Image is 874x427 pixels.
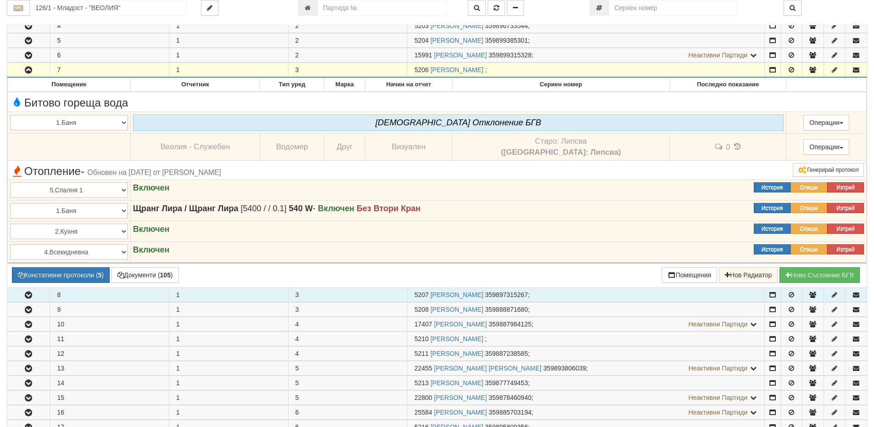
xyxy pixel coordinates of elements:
[133,225,170,234] strong: Включен
[161,142,230,151] span: Веолия - Служебен
[414,394,432,401] span: Партида №
[489,409,531,416] span: 359885703194
[50,288,169,302] td: 8
[50,391,169,405] td: 15
[169,303,289,317] td: 1
[50,405,169,420] td: 16
[169,34,289,48] td: 1
[10,165,221,177] span: Отопление
[434,51,487,59] a: [PERSON_NAME]
[434,409,487,416] a: [PERSON_NAME]
[688,409,747,416] span: Неактивни Партиди
[407,376,765,390] td: ;
[169,288,289,302] td: 1
[295,394,299,401] span: 5
[414,350,429,357] span: Партида №
[430,335,483,343] a: [PERSON_NAME]
[414,379,429,387] span: Партида №
[260,133,324,160] td: Водомер
[407,391,765,405] td: ;
[452,133,670,160] td: Устройство със сериен номер Липсва беше подменено от устройство със сериен номер Липсва
[295,306,299,313] span: 3
[295,379,299,387] span: 5
[485,306,528,313] span: 359888871680
[414,66,429,73] span: Партида №
[324,78,365,92] th: Марка
[260,78,324,92] th: Тип уред
[50,48,169,62] td: 6
[295,66,299,73] span: 3
[295,37,299,44] span: 2
[12,267,110,283] button: Констативни протоколи (5)
[50,376,169,390] td: 14
[827,203,864,213] button: Изтрий
[407,63,765,78] td: ;
[754,203,790,213] button: История
[485,22,528,29] span: 359896733544
[407,48,765,62] td: ;
[111,267,179,283] button: Документи (105)
[50,332,169,346] td: 11
[688,320,747,328] span: Неактивни Партиди
[50,63,169,78] td: 7
[414,306,429,313] span: Партида №
[688,365,747,372] span: Неактивни Партиди
[169,332,289,346] td: 1
[50,34,169,48] td: 5
[414,51,432,59] span: Партида №
[688,51,747,59] span: Неактивни Партиди
[289,204,316,213] span: -
[670,78,786,92] th: Последно показание
[169,63,289,78] td: 1
[169,48,289,62] td: 1
[50,361,169,376] td: 13
[414,320,432,328] span: Партида №
[790,244,827,254] button: Опиши
[407,317,765,331] td: ;
[726,142,730,151] span: 0
[434,365,541,372] a: [PERSON_NAME] [PERSON_NAME]
[407,361,765,376] td: ;
[662,267,718,283] button: Помещения
[732,142,742,151] span: История на показанията
[295,350,299,357] span: 4
[414,37,429,44] span: Партида №
[295,320,299,328] span: 4
[414,365,432,372] span: Партида №
[719,267,778,283] button: Нов Радиатор
[407,288,765,302] td: ;
[169,391,289,405] td: 1
[241,204,287,213] span: [5400 / / 0.1]
[790,203,827,213] button: Опиши
[407,347,765,361] td: ;
[88,169,221,176] span: Обновен на [DATE] от [PERSON_NAME]
[133,245,170,254] strong: Включен
[485,37,528,44] span: 359899385301
[133,183,170,192] strong: Включен
[430,37,483,44] a: [PERSON_NAME]
[365,78,452,92] th: Начин на отчет
[803,139,849,155] button: Операции
[169,361,289,376] td: 1
[375,118,541,127] i: [DEMOGRAPHIC_DATA] Oтклонение БГВ
[754,224,790,234] button: История
[543,365,586,372] span: 359893806039
[50,347,169,361] td: 12
[295,291,299,298] span: 3
[793,163,864,177] button: Генерирай протокол
[434,320,487,328] a: [PERSON_NAME]
[50,317,169,331] td: 10
[485,350,528,357] span: 359887238585
[489,320,531,328] span: 359887984125
[295,365,299,372] span: 5
[430,306,483,313] a: [PERSON_NAME]
[295,51,299,59] span: 2
[169,376,289,390] td: 1
[133,204,239,213] strong: Щранг Лира / Щранг Лира
[790,182,827,192] button: Опиши
[10,97,128,109] span: Битово гореща вода
[356,204,420,213] strong: Без Втори Кран
[430,291,483,298] a: [PERSON_NAME]
[407,405,765,420] td: ;
[430,22,483,29] a: [PERSON_NAME]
